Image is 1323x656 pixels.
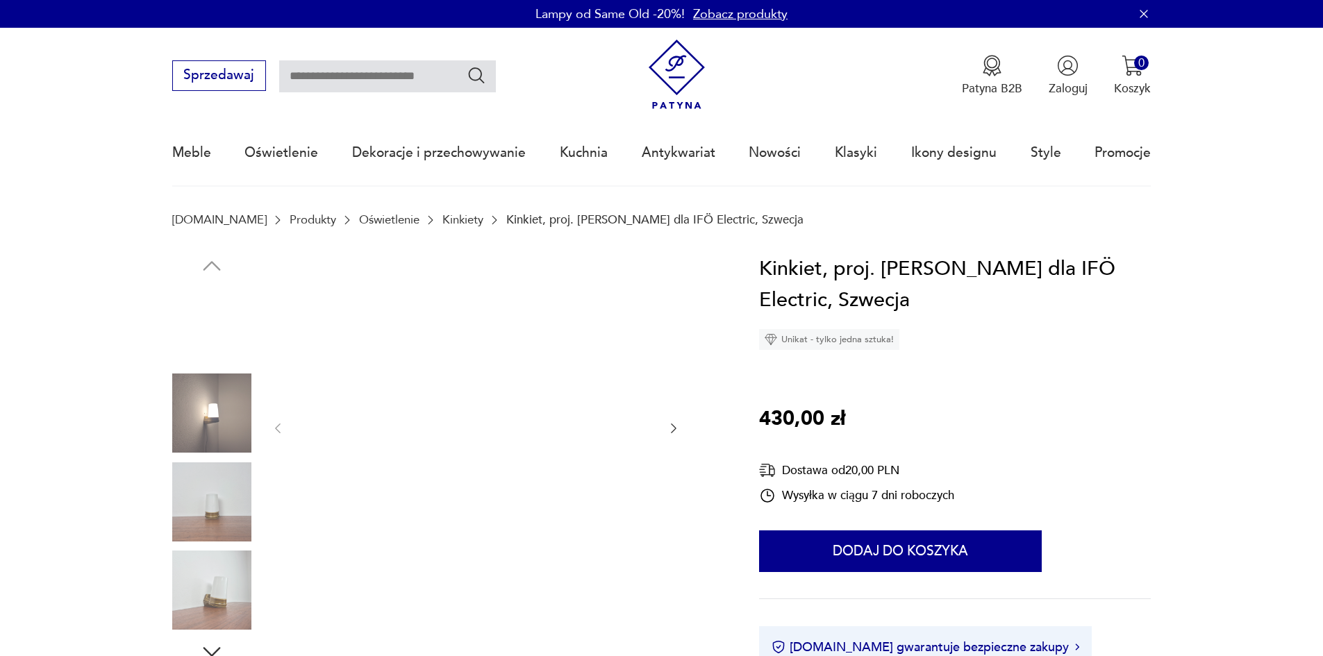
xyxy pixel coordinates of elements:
[1114,81,1151,96] p: Koszyk
[467,65,487,85] button: Szukaj
[749,121,801,185] a: Nowości
[759,487,954,504] div: Wysyłka w ciągu 7 dni roboczych
[172,550,251,630] img: Zdjęcie produktu Kinkiet, proj. S. Bernadotte dla IFÖ Electric, Szwecja
[172,60,266,91] button: Sprzedawaj
[1134,56,1149,70] div: 0
[693,6,788,23] a: Zobacz produkty
[302,253,650,601] img: Zdjęcie produktu Kinkiet, proj. S. Bernadotte dla IFÖ Electric, Szwecja
[244,121,318,185] a: Oświetlenie
[172,373,251,453] img: Zdjęcie produktu Kinkiet, proj. S. Bernadotte dla IFÖ Electric, Szwecja
[172,121,211,185] a: Meble
[535,6,685,23] p: Lampy od Same Old -20%!
[759,462,776,479] img: Ikona dostawy
[1057,55,1079,76] img: Ikonka użytkownika
[1049,55,1088,96] button: Zaloguj
[290,213,336,226] a: Produkty
[642,40,712,110] img: Patyna - sklep z meblami i dekoracjami vintage
[962,55,1022,96] a: Ikona medaluPatyna B2B
[1049,81,1088,96] p: Zaloguj
[642,121,715,185] a: Antykwariat
[1122,55,1143,76] img: Ikona koszyka
[759,329,899,350] div: Unikat - tylko jedna sztuka!
[442,213,483,226] a: Kinkiety
[765,333,777,346] img: Ikona diamentu
[759,403,845,435] p: 430,00 zł
[172,213,267,226] a: [DOMAIN_NAME]
[835,121,877,185] a: Klasyki
[772,640,785,654] img: Ikona certyfikatu
[772,639,1079,656] button: [DOMAIN_NAME] gwarantuje bezpieczne zakupy
[962,55,1022,96] button: Patyna B2B
[1095,121,1151,185] a: Promocje
[759,253,1151,317] h1: Kinkiet, proj. [PERSON_NAME] dla IFÖ Electric, Szwecja
[506,213,804,226] p: Kinkiet, proj. [PERSON_NAME] dla IFÖ Electric, Szwecja
[1031,121,1061,185] a: Style
[172,285,251,364] img: Zdjęcie produktu Kinkiet, proj. S. Bernadotte dla IFÖ Electric, Szwecja
[359,213,419,226] a: Oświetlenie
[172,71,266,82] a: Sprzedawaj
[759,530,1042,572] button: Dodaj do koszyka
[981,55,1003,76] img: Ikona medalu
[1114,55,1151,96] button: 0Koszyk
[759,462,954,479] div: Dostawa od 20,00 PLN
[962,81,1022,96] p: Patyna B2B
[352,121,526,185] a: Dekoracje i przechowywanie
[560,121,608,185] a: Kuchnia
[1075,644,1079,650] img: Ikona strzałki w prawo
[911,121,997,185] a: Ikony designu
[172,462,251,541] img: Zdjęcie produktu Kinkiet, proj. S. Bernadotte dla IFÖ Electric, Szwecja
